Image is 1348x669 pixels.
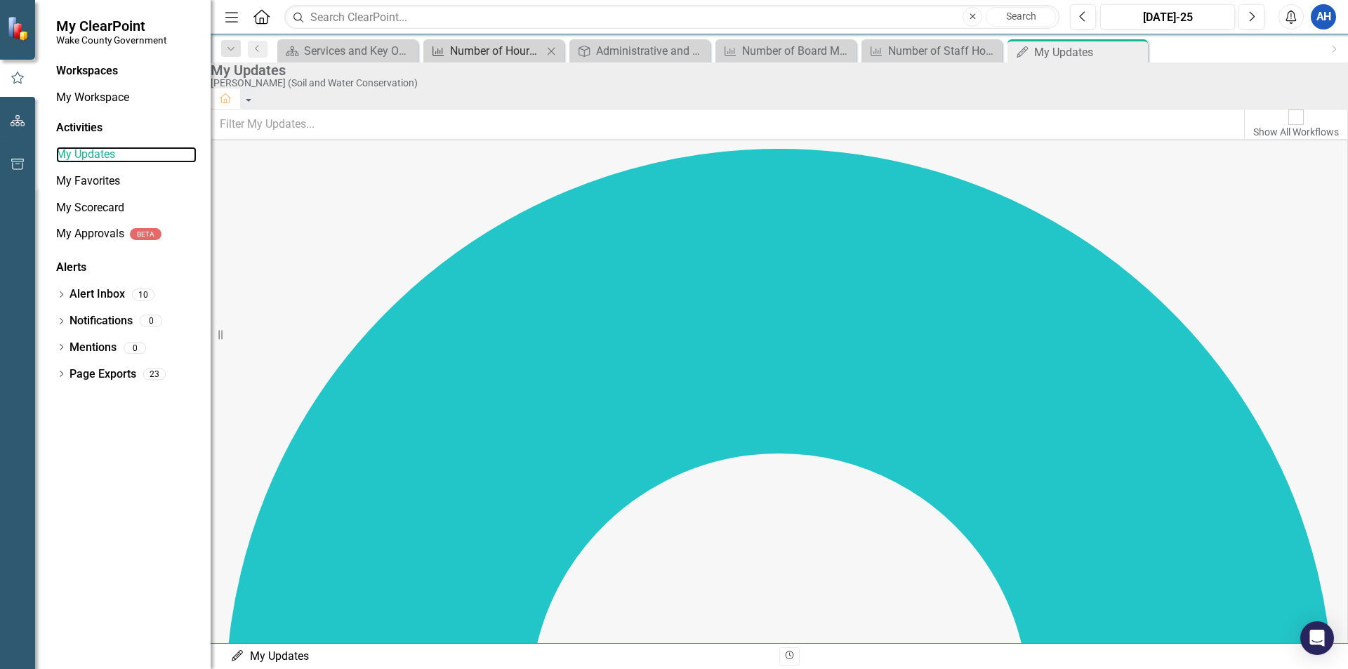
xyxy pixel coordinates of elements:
button: [DATE]-25 [1100,4,1235,29]
input: Search ClearPoint... [284,5,1059,29]
a: Services and Key Operating Measures [281,42,414,60]
img: ClearPoint Strategy [7,15,32,40]
a: Number of Staff Hours Devoted to Board Meetings [865,42,998,60]
a: Alert Inbox [70,286,125,303]
a: Notifications [70,313,133,329]
a: Number of Hours Serving Partners, Committees, and Boards [427,42,543,60]
div: Activities [56,120,197,136]
span: Search [1006,11,1036,22]
a: My Approvals [56,226,124,242]
div: Services and Key Operating Measures [304,42,414,60]
div: Alerts [56,260,197,276]
div: Number of Staff Hours Devoted to Board Meetings [888,42,998,60]
div: My Updates [230,649,769,665]
div: Administrative and Board Support to the Wake County Soil and Water Conservation Board of Supervisors [596,42,706,60]
div: Workspaces [56,63,118,79]
button: AH [1311,4,1336,29]
div: Open Intercom Messenger [1300,621,1334,655]
a: My Workspace [56,90,197,106]
span: My ClearPoint [56,18,166,34]
div: 0 [124,342,146,354]
a: My Favorites [56,173,197,190]
input: Filter My Updates... [211,109,1245,140]
div: [PERSON_NAME] (Soil and Water Conservation) [211,78,1341,88]
small: Wake County Government [56,34,166,46]
a: My Updates [56,147,197,163]
div: Number of Hours Serving Partners, Committees, and Boards [450,42,543,60]
div: BETA [130,228,161,240]
div: 10 [132,289,154,300]
a: Administrative and Board Support to the Wake County Soil and Water Conservation Board of Supervisors [573,42,706,60]
div: My Updates [1034,44,1144,61]
button: Search [986,7,1056,27]
div: Show All Workflows [1253,125,1339,139]
div: 0 [140,315,162,327]
a: Number of Board Meeting Presentations Provided As Oversight and Consultation to Supervisors [719,42,852,60]
a: Page Exports [70,366,136,383]
div: My Updates [211,62,1341,78]
div: Number of Board Meeting Presentations Provided As Oversight and Consultation to Supervisors [742,42,852,60]
a: Mentions [70,340,117,356]
div: [DATE]-25 [1105,9,1230,26]
a: My Scorecard [56,200,197,216]
div: 23 [143,369,166,380]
